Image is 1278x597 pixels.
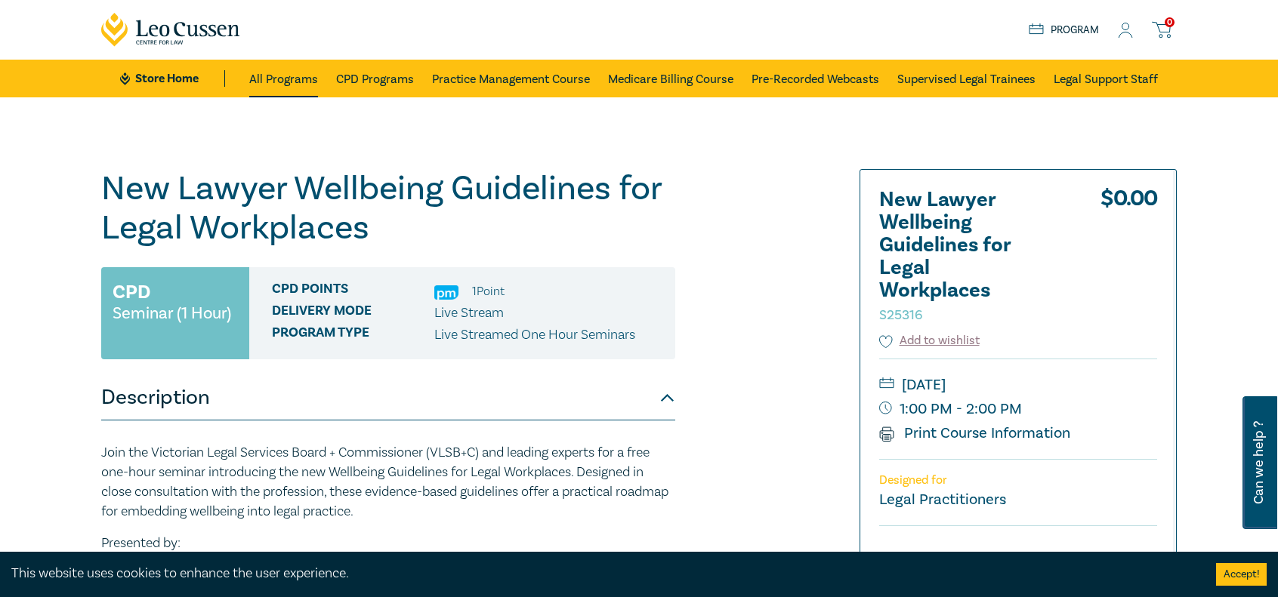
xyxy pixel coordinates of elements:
[434,285,458,300] img: Practice Management & Business Skills
[272,303,434,323] span: Delivery Mode
[1216,563,1267,586] button: Accept cookies
[120,70,225,87] a: Store Home
[879,397,1157,421] small: 1:00 PM - 2:00 PM
[879,490,1006,509] small: Legal Practitioners
[1054,60,1158,97] a: Legal Support Staff
[336,60,414,97] a: CPD Programs
[434,304,504,322] span: Live Stream
[101,169,675,248] h1: New Lawyer Wellbeing Guidelines for Legal Workplaces
[879,189,1045,325] h2: New Lawyer Wellbeing Guidelines for Legal Workplaces
[1029,22,1099,38] a: Program
[1165,17,1175,27] span: 0
[113,278,150,306] h3: CPD
[101,443,675,522] p: Join the Victorian Legal Services Board + Commissioner (VLSB+C) and leading experts for a free on...
[272,325,434,345] span: Program type
[113,306,231,321] small: Seminar (1 Hour)
[1100,189,1157,332] div: $ 0.00
[608,60,733,97] a: Medicare Billing Course
[879,306,922,324] small: S25316
[879,423,1070,443] a: Print Course Information
[434,325,635,345] p: Live Streamed One Hour Seminars
[1252,405,1266,520] span: Can we help ?
[272,282,434,301] span: CPD Points
[879,332,980,349] button: Add to wishlist
[101,534,675,553] p: Presented by:
[897,60,1036,97] a: Supervised Legal Trainees
[249,60,318,97] a: All Programs
[752,60,879,97] a: Pre-Recorded Webcasts
[11,564,1193,583] div: This website uses cookies to enhance the user experience.
[879,473,1157,488] p: Designed for
[879,373,1157,397] small: [DATE]
[432,60,590,97] a: Practice Management Course
[101,375,675,420] button: Description
[472,282,505,301] li: 1 Point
